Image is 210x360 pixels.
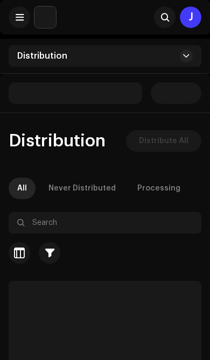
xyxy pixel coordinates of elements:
img: 7951d5c0-dc3c-4d78-8e51-1b6de87acfd8 [34,6,56,28]
span: Distribute All [139,130,188,152]
input: Search [9,212,201,234]
span: Distribution [9,132,106,150]
div: All [17,178,27,199]
div: Processing [137,178,180,199]
button: Distribute All [126,130,201,152]
span: Distribution [17,52,67,60]
div: J [180,6,201,28]
div: Never Distributed [48,178,116,199]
